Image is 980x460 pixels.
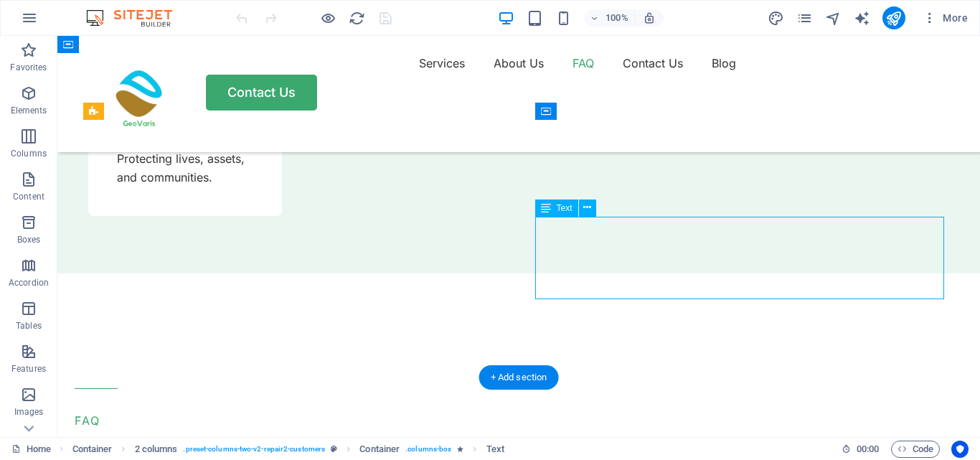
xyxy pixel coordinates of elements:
[83,9,190,27] img: Editor Logo
[17,234,41,245] p: Boxes
[825,10,842,27] i: Navigator
[13,191,44,202] p: Content
[882,6,905,29] button: publish
[867,443,869,454] span: :
[319,9,336,27] button: Click here to leave preview mode and continue editing
[768,9,785,27] button: design
[643,11,656,24] i: On resize automatically adjust zoom level to fit chosen device.
[135,441,178,458] span: Click to select. Double-click to edit
[16,320,42,332] p: Tables
[479,365,559,390] div: + Add section
[183,441,325,458] span: . preset-columns-two-v2-repair2-customers
[72,441,504,458] nav: breadcrumb
[10,62,47,73] p: Favorites
[796,9,814,27] button: pages
[11,363,46,375] p: Features
[72,441,113,458] span: Click to select. Double-click to edit
[9,277,49,288] p: Accordion
[11,441,51,458] a: Click to cancel selection. Double-click to open Pages
[57,36,980,437] iframe: To enrich screen reader interactions, please activate Accessibility in Grammarly extension settings
[854,9,871,27] button: text_generator
[857,441,879,458] span: 00 00
[897,441,933,458] span: Code
[917,6,974,29] button: More
[768,10,784,27] i: Design (Ctrl+Alt+Y)
[331,445,337,453] i: This element is a customizable preset
[885,10,902,27] i: Publish
[606,9,628,27] h6: 100%
[584,9,635,27] button: 100%
[854,10,870,27] i: AI Writer
[405,441,451,458] span: . columns-box
[796,10,813,27] i: Pages (Ctrl+Alt+S)
[359,441,400,458] span: Click to select. Double-click to edit
[891,441,940,458] button: Code
[457,445,463,453] i: Element contains an animation
[14,406,44,418] p: Images
[923,11,968,25] span: More
[348,9,365,27] button: reload
[842,441,880,458] h6: Session time
[557,204,573,212] span: Text
[486,441,504,458] span: Click to select. Double-click to edit
[349,10,365,27] i: Reload page
[11,148,47,159] p: Columns
[11,105,47,116] p: Elements
[825,9,842,27] button: navigator
[951,441,969,458] button: Usercentrics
